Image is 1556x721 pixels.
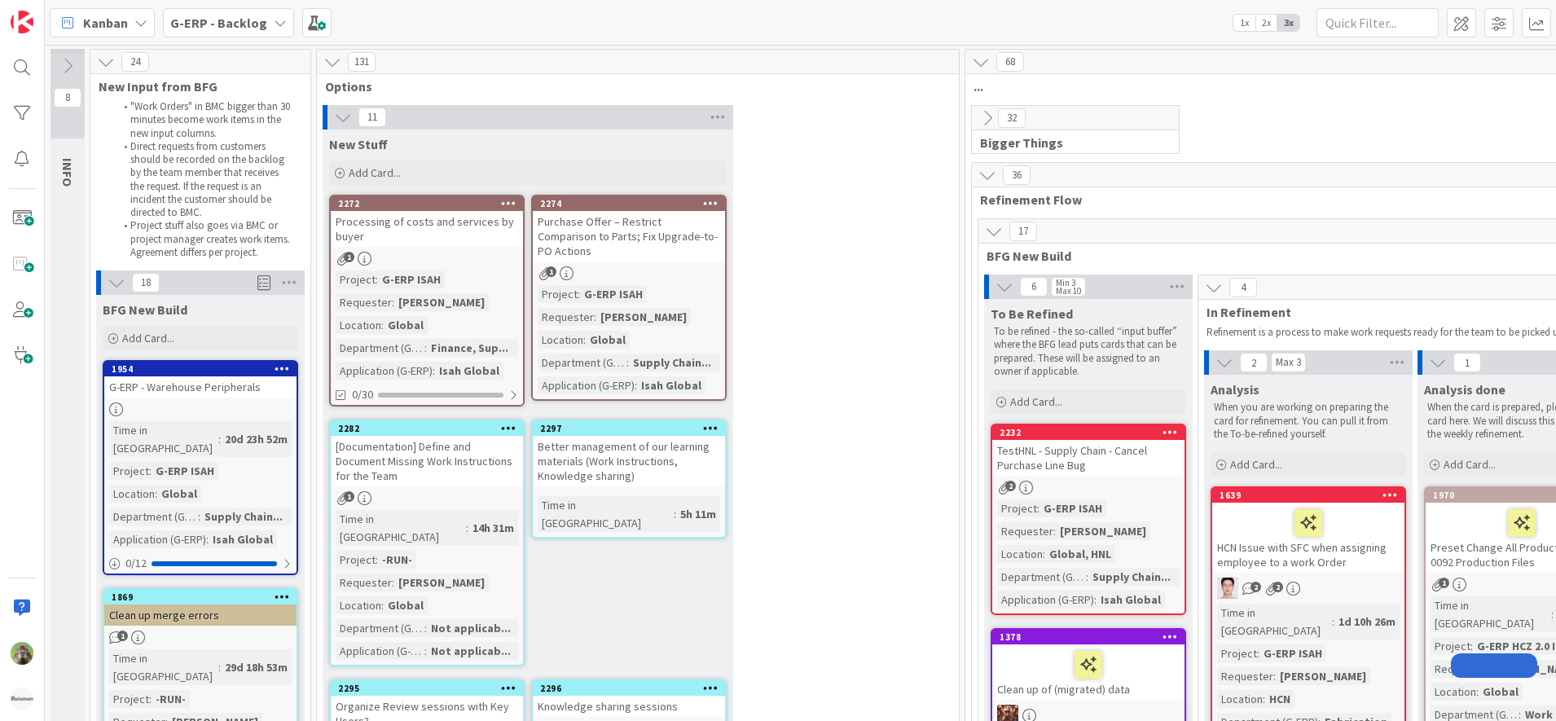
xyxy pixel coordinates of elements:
[125,555,147,572] span: 0 / 12
[992,425,1185,476] div: 2232TestHNL - Supply Chain - Cancel Purchase Line Bug
[580,285,647,303] div: G-ERP ISAH
[1263,690,1265,708] span: :
[117,631,128,641] span: 1
[1005,481,1016,491] span: 2
[427,642,515,660] div: Not applicab...
[1045,545,1115,563] div: Global, HNL
[378,270,445,288] div: G-ERP ISAH
[424,339,427,357] span: :
[338,198,523,209] div: 2272
[596,308,691,326] div: [PERSON_NAME]
[381,316,384,334] span: :
[109,462,149,480] div: Project
[331,681,523,696] div: 2295
[980,134,1158,151] span: Bigger Things
[115,100,292,140] li: "Work Orders" in BMC bigger than 30 minutes become work items in the new input columns.
[533,696,725,717] div: Knowledge sharing sessions
[1217,604,1332,640] div: Time in [GEOGRAPHIC_DATA]
[336,596,381,614] div: Location
[1431,683,1476,701] div: Location
[109,690,149,708] div: Project
[155,485,157,503] span: :
[376,551,378,569] span: :
[533,436,725,486] div: Better management of our learning materials (Work Instructions, Knowledge sharing)
[1453,353,1481,372] span: 1
[586,331,630,349] div: Global
[1444,457,1496,472] span: Add Card...
[992,644,1185,700] div: Clean up of (migrated) data
[991,306,1073,322] span: To Be Refined
[538,376,635,394] div: Application (G-ERP)
[152,462,218,480] div: G-ERP ISAH
[1097,591,1165,609] div: Isah Global
[992,630,1185,644] div: 1378
[109,421,218,457] div: Time in [GEOGRAPHIC_DATA]
[384,316,428,334] div: Global
[1230,457,1282,472] span: Add Card...
[1053,522,1056,540] span: :
[1217,690,1263,708] div: Location
[1276,667,1370,685] div: [PERSON_NAME]
[121,52,149,72] span: 24
[992,425,1185,440] div: 2232
[1043,545,1045,563] span: :
[533,196,725,262] div: 2274Purchase Offer – Restrict Comparison to Parts; Fix Upgrade-to-PO Actions
[1009,222,1037,241] span: 17
[59,158,76,187] span: INFO
[336,619,424,637] div: Department (G-ERP)
[376,270,378,288] span: :
[112,363,297,375] div: 1954
[336,316,381,334] div: Location
[1094,591,1097,609] span: :
[392,574,394,591] span: :
[533,211,725,262] div: Purchase Offer – Restrict Comparison to Parts; Fix Upgrade-to-PO Actions
[1259,644,1326,662] div: G-ERP ISAH
[533,196,725,211] div: 2274
[546,266,556,277] span: 1
[1211,381,1259,398] span: Analysis
[331,196,523,211] div: 2272
[468,519,518,537] div: 14h 31m
[115,219,292,259] li: Project stuff also goes via BMC or project manager creates work items. Agreement differs per proj...
[1431,637,1470,655] div: Project
[115,140,292,220] li: Direct requests from customers should be recorded on the backlog by the team member that receives...
[424,642,427,660] span: :
[336,642,424,660] div: Application (G-ERP)
[336,362,433,380] div: Application (G-ERP)
[200,508,287,525] div: Supply Chain...
[344,252,354,262] span: 1
[637,376,705,394] div: Isah Global
[394,574,489,591] div: [PERSON_NAME]
[336,574,392,591] div: Requester
[331,421,523,436] div: 2282
[1272,582,1283,592] span: 2
[540,423,725,434] div: 2297
[1233,15,1255,31] span: 1x
[1431,660,1487,678] div: Requester
[1332,613,1334,631] span: :
[331,211,523,247] div: Processing of costs and services by buyer
[218,658,221,676] span: :
[104,604,297,626] div: Clean up merge errors
[1240,353,1268,372] span: 2
[538,285,578,303] div: Project
[1086,568,1088,586] span: :
[1037,499,1040,517] span: :
[992,630,1185,700] div: 1378Clean up of (migrated) data
[132,273,160,292] span: 18
[466,519,468,537] span: :
[348,52,376,72] span: 131
[997,499,1037,517] div: Project
[122,331,174,345] span: Add Card...
[11,11,33,33] img: Visit kanbanzone.com
[104,362,297,376] div: 1954
[109,530,206,548] div: Application (G-ERP)
[336,510,466,546] div: Time in [GEOGRAPHIC_DATA]
[103,301,187,318] span: BFG New Build
[583,331,586,349] span: :
[384,596,428,614] div: Global
[1212,503,1404,573] div: HCN Issue with SFC when assigning employee to a work Order
[427,619,515,637] div: Not applicab...
[358,108,386,127] span: 11
[427,339,512,357] div: Finance, Sup...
